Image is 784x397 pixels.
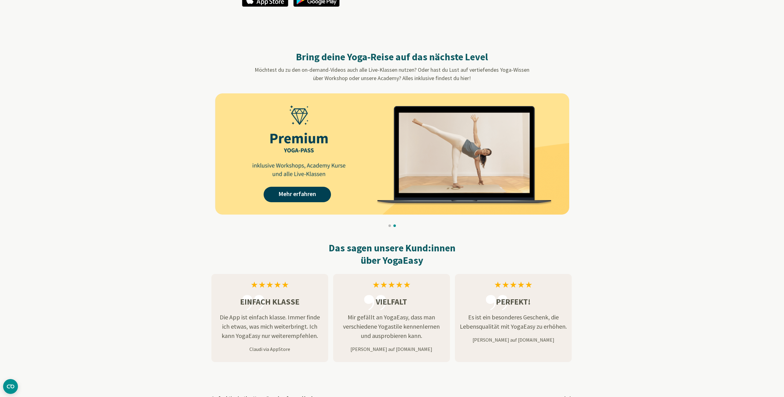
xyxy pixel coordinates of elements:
[221,66,563,82] p: Möchtest du zu den on-demand-Videos auch alle Live-Klassen nutzen? Oder hast du Lust auf vertiefe...
[264,187,331,202] a: Mehr erfahren
[455,336,572,344] p: [PERSON_NAME] auf [DOMAIN_NAME]
[221,51,563,63] h2: Bring deine Yoga-Reise auf das nächste Level
[3,379,18,394] button: CMP-Widget öffnen
[333,296,450,308] h3: Vielfalt
[455,296,572,308] h3: Perfekt!
[455,313,572,331] p: Es ist ein besonderes Geschenk, die Lebensqualität mit YogaEasy zu erhöhen.
[211,313,328,340] p: Die App ist einfach klasse. Immer finde ich etwas, was mich weiterbringt. Ich kann YogaEasy nur w...
[333,345,450,353] p: [PERSON_NAME] auf [DOMAIN_NAME]
[211,345,328,353] p: Claudi via AppStore
[211,296,328,308] h3: Einfach klasse
[211,242,573,267] h2: Das sagen unsere Kund:innen über YogaEasy
[215,93,569,215] img: AAffA0nNPuCLAAAAAElFTkSuQmCC
[333,313,450,340] p: Mir gefällt an YogaEasy, dass man verschiedene Yogastile kennenlernen und ausprobieren kann.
